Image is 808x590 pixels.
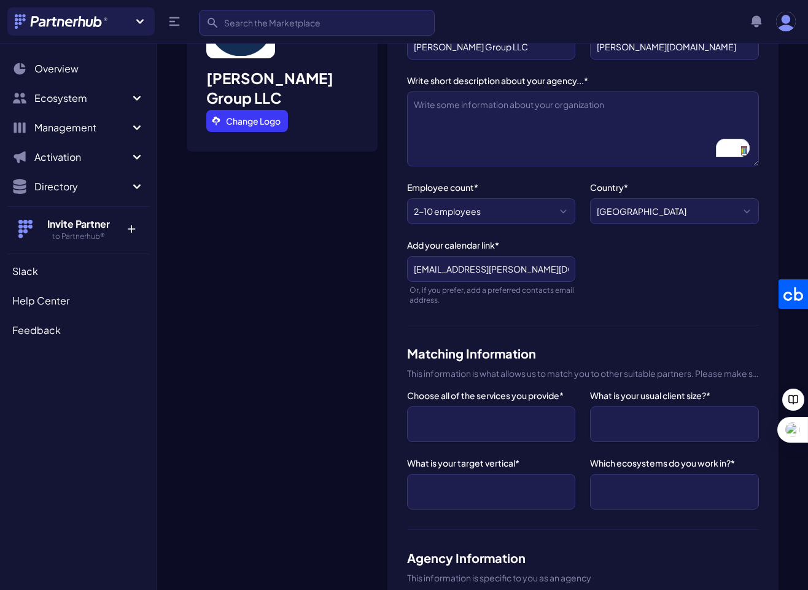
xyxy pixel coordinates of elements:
[15,14,109,29] img: Partnerhub® Logo
[206,68,358,107] h3: [PERSON_NAME] Group LLC
[12,323,61,338] span: Feedback
[407,74,759,87] label: Write short description about your agency...*
[12,264,38,279] span: Slack
[7,86,149,111] button: Ecosystem
[407,457,576,469] label: What is your target vertical*
[407,181,576,193] label: Employee count*
[199,10,435,36] input: Search the Marketplace
[407,389,576,402] label: Choose all of the services you provide*
[39,217,118,231] h4: Invite Partner
[407,91,759,166] textarea: To enrich screen reader interactions, please activate Accessibility in Grammarly extension settings
[7,115,149,140] button: Management
[7,259,149,284] a: Slack
[34,61,79,76] span: Overview
[34,179,130,194] span: Directory
[590,34,759,60] input: partnerhub.app
[7,318,149,343] a: Feedback
[12,293,69,308] span: Help Center
[34,150,130,165] span: Activation
[34,91,130,106] span: Ecosystem
[590,389,759,402] label: What is your usual client size?*
[410,285,576,305] div: Or, if you prefer, add a preferred contacts email address.
[407,572,759,584] p: This information is specific to you as an agency
[206,110,288,132] a: Change Logo
[407,345,759,362] h3: Matching Information
[7,56,149,81] a: Overview
[34,120,130,135] span: Management
[590,181,759,193] label: Country*
[39,231,118,241] h5: to Partnerhub®
[776,12,796,31] img: user photo
[407,256,576,282] input: partnerhub.app/book-a-meeting
[407,367,759,379] p: This information is what allows us to match you to other suitable partners. Please make sure it's...
[407,549,759,567] h3: Agency Information
[590,457,759,469] label: Which ecosystems do you work in?*
[7,289,149,313] a: Help Center
[7,145,149,169] button: Activation
[7,206,149,251] button: Invite Partner to Partnerhub® +
[118,217,144,236] p: +
[7,174,149,199] button: Directory
[407,34,576,60] input: Partnerhub®
[407,239,576,251] label: Add your calendar link*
